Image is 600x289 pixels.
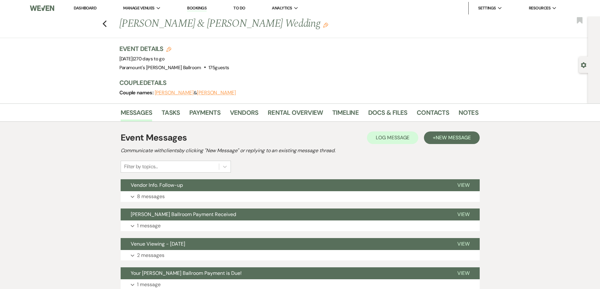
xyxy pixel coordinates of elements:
a: Messages [121,108,152,121]
span: Resources [529,5,551,11]
button: 2 messages [121,250,480,261]
button: Log Message [367,131,418,144]
span: Manage Venues [123,5,154,11]
a: Dashboard [74,5,96,11]
span: View [457,241,470,247]
a: Contacts [417,108,449,121]
a: Timeline [332,108,359,121]
span: & [155,90,236,96]
button: [PERSON_NAME] Ballroom Payment Received [121,208,447,220]
img: Weven Logo [30,2,54,15]
span: 175 guests [209,64,229,71]
button: View [447,208,480,220]
div: Filter by topics... [124,163,158,170]
button: 1 message [121,220,480,231]
h1: Event Messages [121,131,187,144]
a: Bookings [187,5,207,11]
a: Payments [189,108,220,121]
span: [PERSON_NAME] Ballroom Payment Received [131,211,236,218]
button: Your [PERSON_NAME] Ballroom Payment is Due! [121,267,447,279]
span: Paramount's [PERSON_NAME] Ballroom [119,64,201,71]
p: 2 messages [137,251,164,259]
span: Venue Viewing - [DATE] [131,241,185,247]
span: Your [PERSON_NAME] Ballroom Payment is Due! [131,270,242,276]
button: View [447,238,480,250]
button: View [447,179,480,191]
button: [PERSON_NAME] [197,90,236,95]
span: Settings [478,5,496,11]
h3: Event Details [119,44,229,53]
span: View [457,211,470,218]
button: Open lead details [581,62,586,68]
span: Analytics [272,5,292,11]
p: 1 message [137,222,161,230]
button: [PERSON_NAME] [155,90,194,95]
span: | [133,56,164,62]
span: 270 days to go [134,56,164,62]
a: Notes [459,108,478,121]
a: Rental Overview [268,108,323,121]
span: Log Message [376,134,409,141]
button: Venue Viewing - [DATE] [121,238,447,250]
span: View [457,270,470,276]
span: [DATE] [119,56,165,62]
p: 8 messages [137,192,165,201]
p: 1 message [137,281,161,289]
h2: Communicate with clients by clicking "New Message" or replying to an existing message thread. [121,147,480,154]
span: New Message [436,134,471,141]
h1: [PERSON_NAME] & [PERSON_NAME] Wedding [119,16,402,31]
button: 8 messages [121,191,480,202]
a: Vendors [230,108,258,121]
a: Tasks [162,108,180,121]
button: View [447,267,480,279]
a: To Do [233,5,245,11]
button: +New Message [424,131,479,144]
button: Vendor Info. Follow-up [121,179,447,191]
span: View [457,182,470,188]
span: Vendor Info. Follow-up [131,182,183,188]
button: Edit [323,22,328,28]
span: Couple names: [119,89,155,96]
h3: Couple Details [119,78,472,87]
a: Docs & Files [368,108,407,121]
